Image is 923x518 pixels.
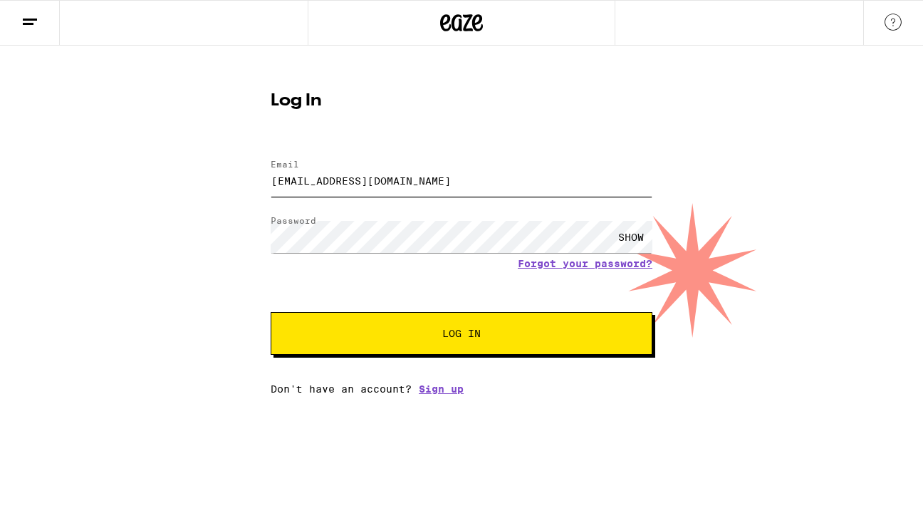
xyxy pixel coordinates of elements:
[271,165,652,197] input: Email
[9,10,103,21] span: Hi. Need any help?
[442,328,481,338] span: Log In
[518,258,652,269] a: Forgot your password?
[271,312,652,355] button: Log In
[271,160,299,169] label: Email
[610,221,652,253] div: SHOW
[271,216,316,225] label: Password
[271,93,652,110] h1: Log In
[419,383,464,395] a: Sign up
[271,383,652,395] div: Don't have an account?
